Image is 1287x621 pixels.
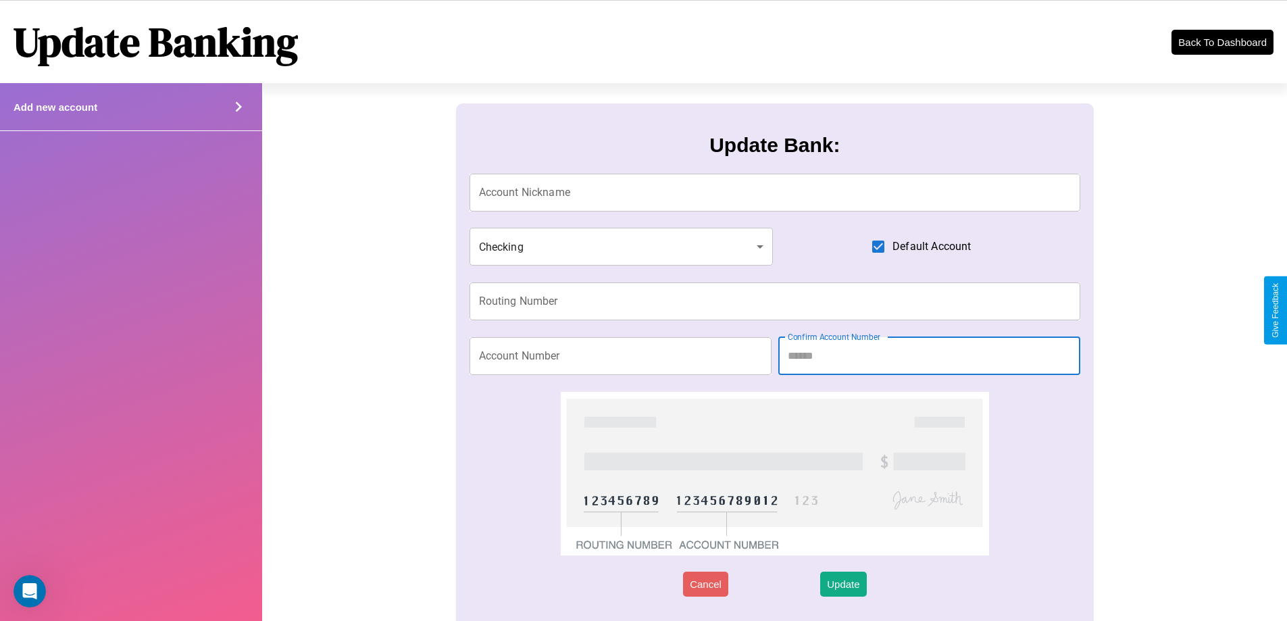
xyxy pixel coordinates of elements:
[14,575,46,607] iframe: Intercom live chat
[1271,283,1280,338] div: Give Feedback
[561,392,988,555] img: check
[709,134,840,157] h3: Update Bank:
[1171,30,1273,55] button: Back To Dashboard
[14,101,97,113] h4: Add new account
[892,239,971,255] span: Default Account
[820,572,866,597] button: Update
[470,228,774,266] div: Checking
[788,331,880,343] label: Confirm Account Number
[683,572,728,597] button: Cancel
[14,14,298,70] h1: Update Banking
